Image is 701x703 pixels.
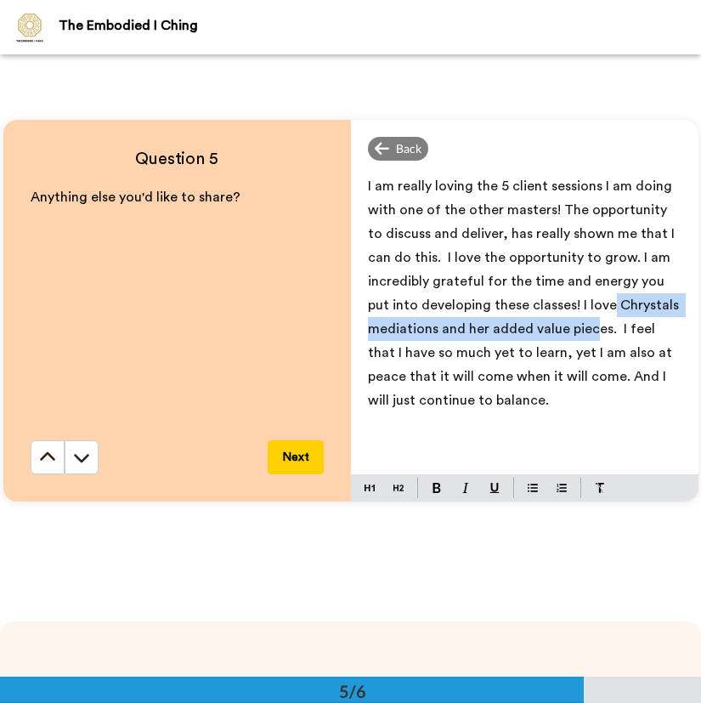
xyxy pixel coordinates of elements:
span: Back [396,140,421,157]
img: underline-mark.svg [489,483,500,493]
img: italic-mark.svg [462,483,469,493]
h4: Question 5 [31,147,324,171]
div: The Embodied I Ching [59,18,700,34]
span: I am really loving the 5 client sessions I am doing with one of the other masters! The opportunit... [368,179,682,407]
button: Next [268,440,324,474]
img: bold-mark.svg [432,483,441,493]
span: Anything else you'd like to share? [31,190,240,204]
img: Profile Image [9,7,50,48]
img: heading-one-block.svg [365,481,375,495]
img: bulleted-block.svg [528,481,538,495]
img: clear-format.svg [595,483,605,493]
div: Back [368,137,429,161]
img: numbered-block.svg [557,481,567,495]
img: heading-two-block.svg [393,481,404,495]
div: 5/6 [312,679,393,703]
